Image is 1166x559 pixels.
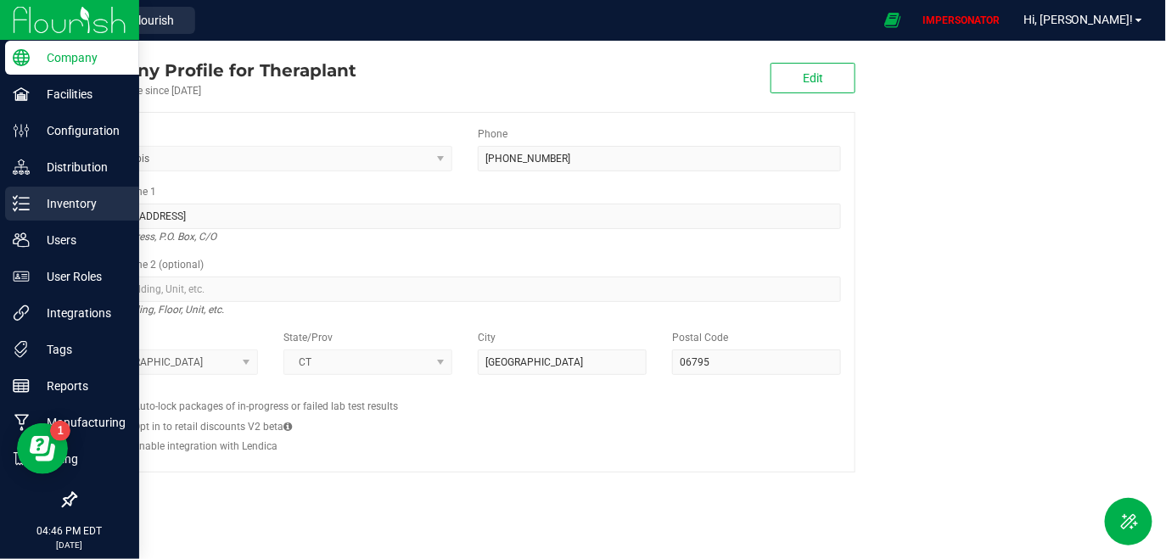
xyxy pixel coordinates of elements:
span: Edit [803,71,823,85]
p: User Roles [30,266,132,287]
inline-svg: Facilities [13,86,30,103]
p: 04:46 PM EDT [8,523,132,539]
inline-svg: Inventory [13,195,30,212]
div: Account active since [DATE] [75,83,356,98]
button: Toggle Menu [1105,498,1152,545]
label: Postal Code [672,330,728,345]
p: Tags [30,339,132,360]
label: State/Prov [283,330,333,345]
input: (123) 456-7890 [478,146,841,171]
p: IMPERSONATOR [916,13,1006,28]
p: Company [30,48,132,68]
inline-svg: Billing [13,450,30,467]
span: Open Ecommerce Menu [873,3,911,36]
inline-svg: Company [13,49,30,66]
iframe: Resource center [17,423,68,474]
label: Opt in to retail discounts V2 beta [133,419,292,434]
input: City [478,349,647,375]
inline-svg: Reports [13,377,30,394]
inline-svg: Distribution [13,159,30,176]
p: Distribution [30,157,132,177]
inline-svg: Manufacturing [13,414,30,431]
p: Inventory [30,193,132,214]
inline-svg: Integrations [13,305,30,321]
label: Phone [478,126,507,142]
p: Reports [30,376,132,396]
input: Address [89,204,841,229]
input: Postal Code [672,349,841,375]
label: City [478,330,496,345]
p: Manufacturing [30,412,132,433]
label: Enable integration with Lendica [133,439,277,454]
p: [DATE] [8,539,132,551]
input: Suite, Building, Unit, etc. [89,277,841,302]
label: Auto-lock packages of in-progress or failed lab test results [133,399,398,414]
i: Suite, Building, Floor, Unit, etc. [89,299,224,320]
p: Integrations [30,303,132,323]
label: Address Line 2 (optional) [89,257,204,272]
p: Facilities [30,84,132,104]
p: Configuration [30,120,132,141]
iframe: Resource center unread badge [50,421,70,441]
inline-svg: Users [13,232,30,249]
inline-svg: User Roles [13,268,30,285]
p: Billing [30,449,132,469]
div: Theraplant [75,58,356,83]
button: Edit [771,63,855,93]
i: Street address, P.O. Box, C/O [89,226,216,247]
span: Hi, [PERSON_NAME]! [1023,13,1134,26]
p: Users [30,230,132,250]
inline-svg: Configuration [13,122,30,139]
inline-svg: Tags [13,341,30,358]
h2: Configs [89,388,841,399]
